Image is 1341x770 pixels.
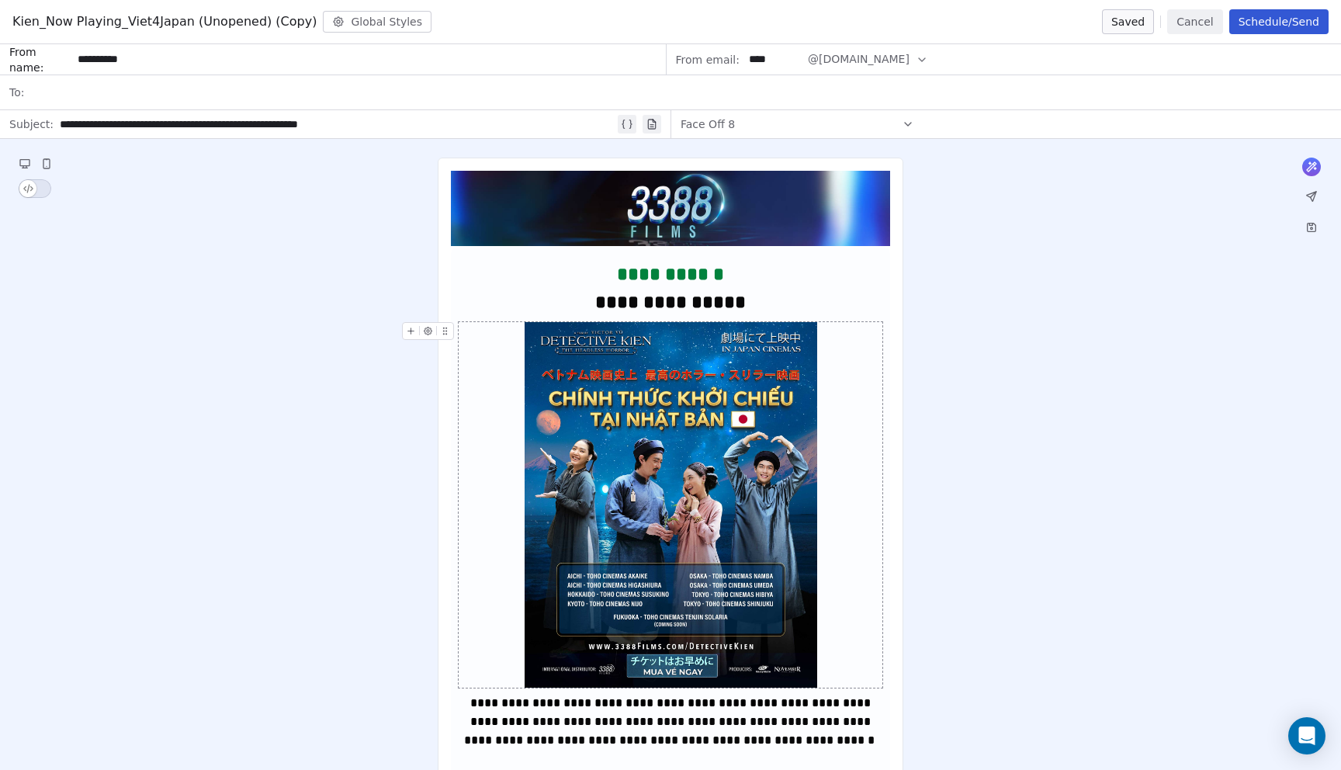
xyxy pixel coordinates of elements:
span: @[DOMAIN_NAME] [808,51,910,68]
button: Cancel [1167,9,1222,34]
div: Open Intercom Messenger [1288,717,1325,754]
span: Kien_Now Playing_Viet4Japan (Unopened) (Copy) [12,12,317,31]
span: From email: [676,52,740,68]
button: Schedule/Send [1229,9,1329,34]
span: From name: [9,44,71,75]
span: Face Off 8 [681,116,735,132]
span: Subject: [9,116,54,137]
span: To: [9,85,24,100]
button: Global Styles [323,11,431,33]
button: Saved [1102,9,1154,34]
